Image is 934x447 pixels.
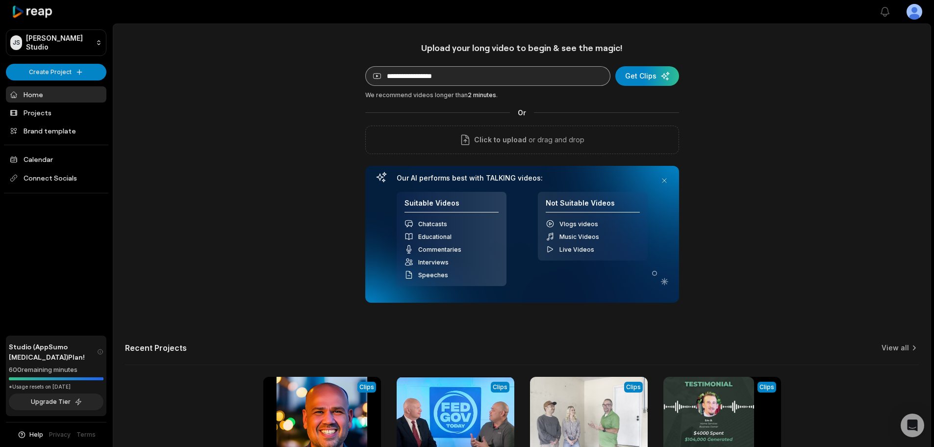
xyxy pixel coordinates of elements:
[6,64,106,80] button: Create Project
[615,66,679,86] button: Get Clips
[6,169,106,187] span: Connect Socials
[26,34,92,52] p: [PERSON_NAME] Studio
[418,220,447,228] span: Chatcasts
[418,271,448,279] span: Speeches
[9,394,103,410] button: Upgrade Tier
[125,343,187,353] h2: Recent Projects
[559,220,598,228] span: Vlogs videos
[29,430,43,439] span: Help
[882,343,909,353] a: View all
[365,42,679,53] h1: Upload your long video to begin & see the magic!
[9,342,97,362] span: Studio (AppSumo [MEDICAL_DATA]) Plan!
[6,151,106,167] a: Calendar
[10,35,22,50] div: JS
[397,174,648,183] h3: Our AI performs best with TALKING videos:
[510,107,534,118] span: Or
[6,123,106,139] a: Brand template
[418,259,449,266] span: Interviews
[9,365,103,375] div: 600 remaining minutes
[9,383,103,391] div: *Usage resets on [DATE]
[474,134,527,146] span: Click to upload
[365,91,679,100] div: We recommend videos longer than .
[418,246,461,253] span: Commentaries
[404,199,499,213] h4: Suitable Videos
[559,246,594,253] span: Live Videos
[76,430,96,439] a: Terms
[6,86,106,103] a: Home
[559,233,599,240] span: Music Videos
[901,414,924,437] div: Open Intercom Messenger
[49,430,71,439] a: Privacy
[468,91,496,99] span: 2 minutes
[418,233,452,240] span: Educational
[6,105,106,121] a: Projects
[546,199,640,213] h4: Not Suitable Videos
[527,134,584,146] p: or drag and drop
[17,430,43,439] button: Help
